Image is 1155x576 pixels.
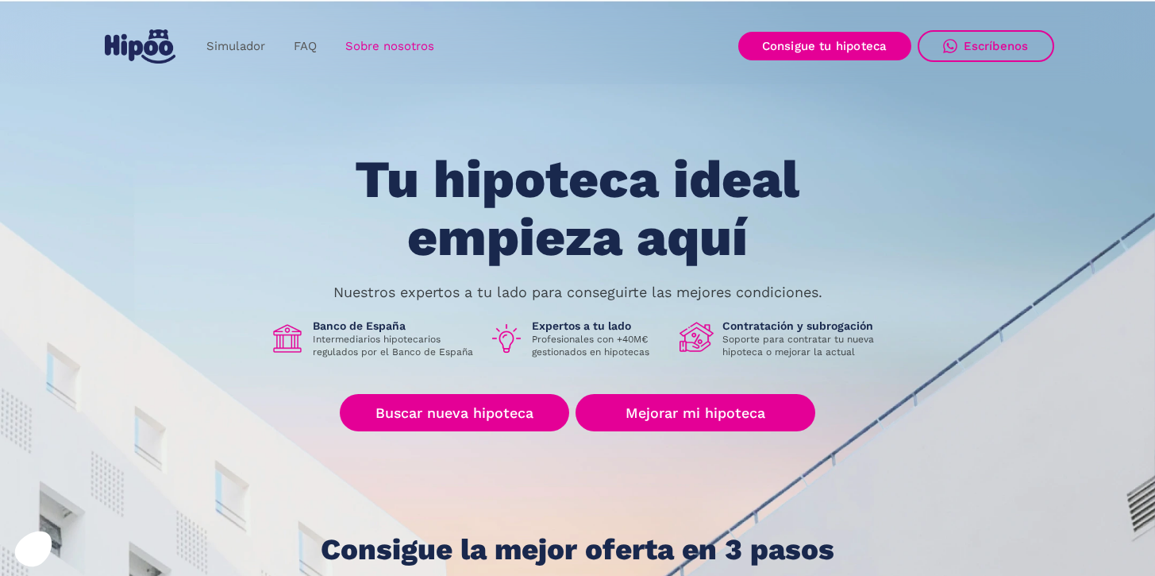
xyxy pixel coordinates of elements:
[340,394,569,431] a: Buscar nueva hipoteca
[964,39,1029,53] div: Escríbenos
[331,31,449,62] a: Sobre nosotros
[918,30,1054,62] a: Escríbenos
[313,319,476,333] h1: Banco de España
[722,333,886,358] p: Soporte para contratar tu nueva hipoteca o mejorar la actual
[313,333,476,358] p: Intermediarios hipotecarios regulados por el Banco de España
[532,333,667,358] p: Profesionales con +40M€ gestionados en hipotecas
[576,394,814,431] a: Mejorar mi hipoteca
[276,151,878,266] h1: Tu hipoteca ideal empieza aquí
[321,534,834,566] h1: Consigue la mejor oferta en 3 pasos
[722,319,886,333] h1: Contratación y subrogación
[279,31,331,62] a: FAQ
[102,23,179,70] a: home
[738,32,911,60] a: Consigue tu hipoteca
[532,319,667,333] h1: Expertos a tu lado
[192,31,279,62] a: Simulador
[333,286,822,299] p: Nuestros expertos a tu lado para conseguirte las mejores condiciones.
